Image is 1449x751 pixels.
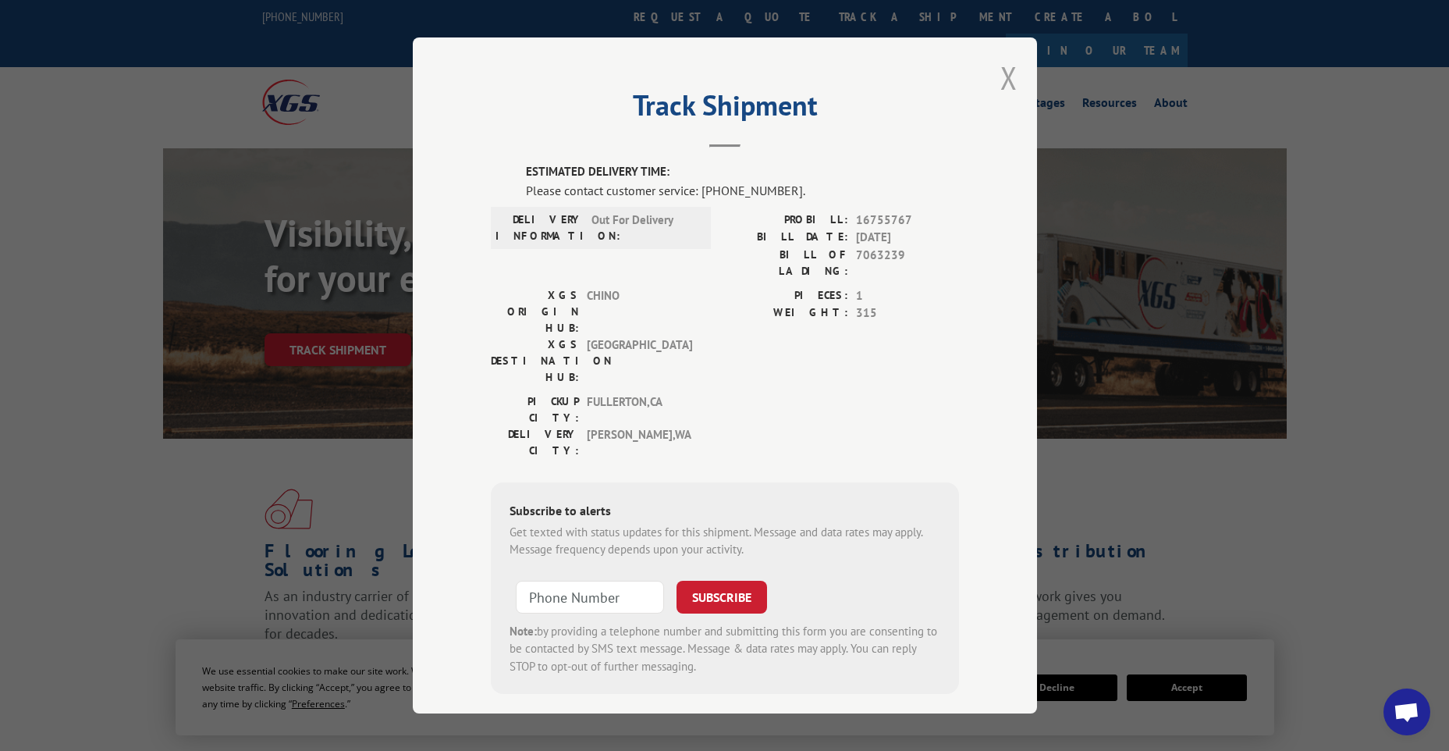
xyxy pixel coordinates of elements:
span: CHINO [587,287,692,336]
span: [GEOGRAPHIC_DATA] [587,336,692,386]
label: PIECES: [725,287,848,305]
strong: Note: [510,624,537,639]
span: Out For Delivery [591,212,697,244]
h2: Track Shipment [491,94,959,124]
div: by providing a telephone number and submitting this form you are consenting to be contacted by SM... [510,623,940,676]
div: Subscribe to alerts [510,501,940,524]
label: XGS DESTINATION HUB: [491,336,579,386]
label: PROBILL: [725,212,848,230]
button: SUBSCRIBE [677,581,767,614]
span: 16755767 [856,212,959,230]
span: 1 [856,287,959,305]
label: WEIGHT: [725,304,848,322]
span: [DATE] [856,229,959,247]
span: 7063239 [856,247,959,279]
span: [PERSON_NAME] , WA [587,426,692,459]
span: 315 [856,304,959,322]
div: Open chat [1383,689,1430,735]
div: Get texted with status updates for this shipment. Message and data rates may apply. Message frequ... [510,524,940,559]
label: ESTIMATED DELIVERY TIME: [526,163,959,181]
label: PICKUP CITY: [491,393,579,426]
button: Close modal [1000,57,1017,98]
label: BILL OF LADING: [725,247,848,279]
label: DELIVERY CITY: [491,426,579,459]
div: Please contact customer service: [PHONE_NUMBER]. [526,181,959,200]
label: XGS ORIGIN HUB: [491,287,579,336]
span: FULLERTON , CA [587,393,692,426]
input: Phone Number [516,581,664,614]
label: DELIVERY INFORMATION: [495,212,584,244]
label: BILL DATE: [725,229,848,247]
